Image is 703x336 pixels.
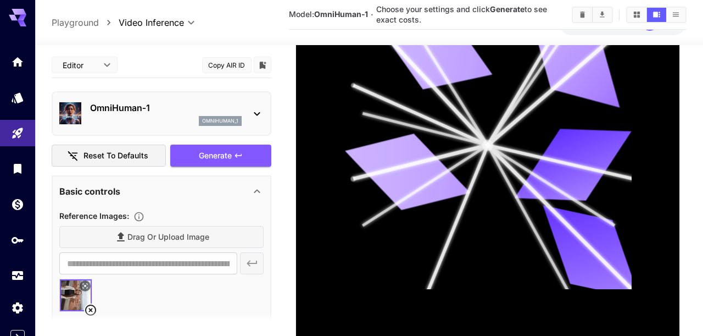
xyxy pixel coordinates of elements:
[11,233,24,247] div: API Keys
[59,185,120,198] p: Basic controls
[371,8,373,21] p: ·
[170,145,271,167] button: Generate
[11,91,24,104] div: Models
[52,16,99,29] a: Playground
[11,55,24,69] div: Home
[202,57,252,73] button: Copy AIR ID
[666,8,685,22] button: Show media in list view
[63,59,97,71] span: Editor
[11,162,24,175] div: Library
[11,126,24,140] div: Playground
[59,178,264,205] div: Basic controls
[119,16,184,29] span: Video Inference
[627,8,646,22] button: Show media in grid view
[376,4,547,24] span: Choose your settings and click to see exact costs.
[202,117,238,125] p: omnihuman_1
[90,101,242,114] p: OmniHuman‑1
[626,7,687,23] div: Show media in grid viewShow media in video viewShow media in list view
[490,4,525,14] b: Generate
[11,197,24,211] div: Wallet
[59,211,129,221] span: Reference Images :
[129,211,149,222] button: Upload a reference image to guide the result. Supported formats: MP4, WEBM and MOV.
[593,8,612,22] button: Download All
[572,7,613,23] div: Clear AllDownload All
[11,269,24,283] div: Usage
[199,149,232,163] span: Generate
[258,58,267,71] button: Add to library
[52,145,166,167] button: Reset to defaults
[314,9,368,19] b: OmniHuman‑1
[59,97,264,130] div: OmniHuman‑1omnihuman_1
[647,8,666,22] button: Show media in video view
[52,16,119,29] nav: breadcrumb
[573,8,592,22] button: Clear All
[11,301,24,315] div: Settings
[289,9,368,19] span: Model:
